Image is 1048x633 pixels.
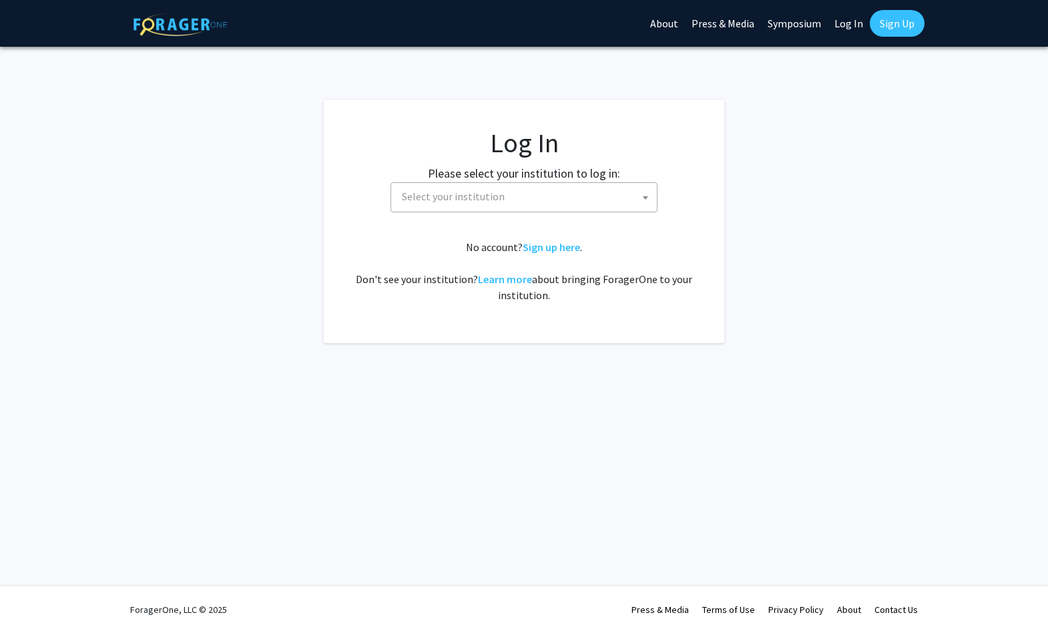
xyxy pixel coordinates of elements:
[837,604,861,616] a: About
[350,239,698,303] div: No account? . Don't see your institution? about bringing ForagerOne to your institution.
[390,182,658,212] span: Select your institution
[397,183,657,210] span: Select your institution
[702,604,755,616] a: Terms of Use
[134,13,227,36] img: ForagerOne Logo
[402,190,505,203] span: Select your institution
[428,164,620,182] label: Please select your institution to log in:
[870,10,925,37] a: Sign Up
[350,127,698,159] h1: Log In
[523,240,580,254] a: Sign up here
[768,604,824,616] a: Privacy Policy
[874,604,918,616] a: Contact Us
[478,272,532,286] a: Learn more about bringing ForagerOne to your institution
[631,604,689,616] a: Press & Media
[130,586,227,633] div: ForagerOne, LLC © 2025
